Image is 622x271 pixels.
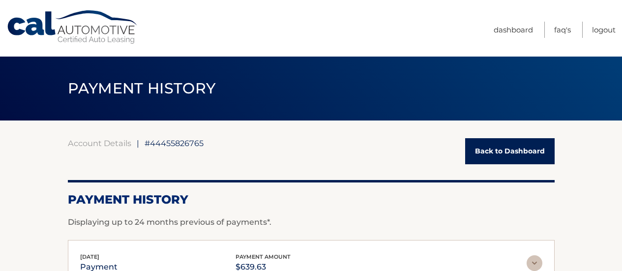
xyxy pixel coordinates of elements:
a: Back to Dashboard [465,138,555,164]
a: Dashboard [494,22,533,38]
span: #44455826765 [145,138,204,148]
h2: Payment History [68,192,555,207]
span: [DATE] [80,253,99,260]
a: Logout [592,22,616,38]
a: Account Details [68,138,131,148]
a: FAQ's [554,22,571,38]
span: payment amount [236,253,291,260]
p: Displaying up to 24 months previous of payments*. [68,216,555,228]
span: | [137,138,139,148]
a: Cal Automotive [6,10,139,45]
span: PAYMENT HISTORY [68,79,216,97]
img: accordion-rest.svg [527,255,542,271]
